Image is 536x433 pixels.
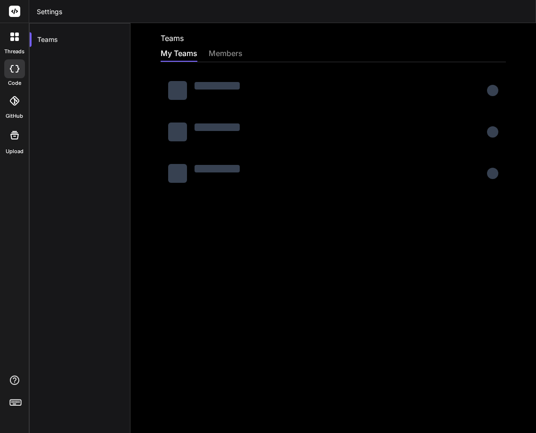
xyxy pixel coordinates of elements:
div: Teams [30,29,130,50]
label: Upload [6,147,24,155]
label: GitHub [6,112,23,120]
h2: Teams [161,33,184,44]
div: My Teams [161,48,197,61]
label: code [8,79,21,87]
div: members [209,48,243,61]
label: threads [4,48,24,56]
